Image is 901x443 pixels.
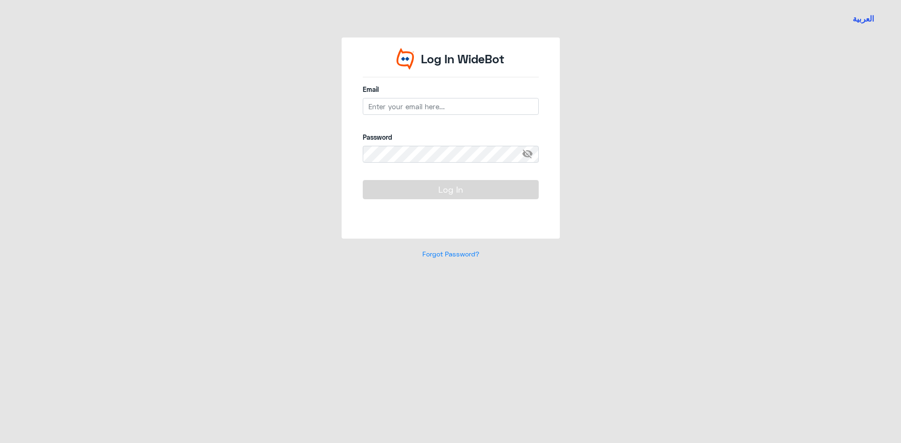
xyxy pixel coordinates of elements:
[363,98,539,115] input: Enter your email here...
[397,48,414,70] img: Widebot Logo
[363,180,539,199] button: Log In
[522,146,539,163] span: visibility_off
[853,13,874,25] button: العربية
[363,132,539,142] label: Password
[421,50,504,68] p: Log In WideBot
[363,84,539,94] label: Email
[422,250,479,258] a: Forgot Password?
[847,7,880,30] a: Switch language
